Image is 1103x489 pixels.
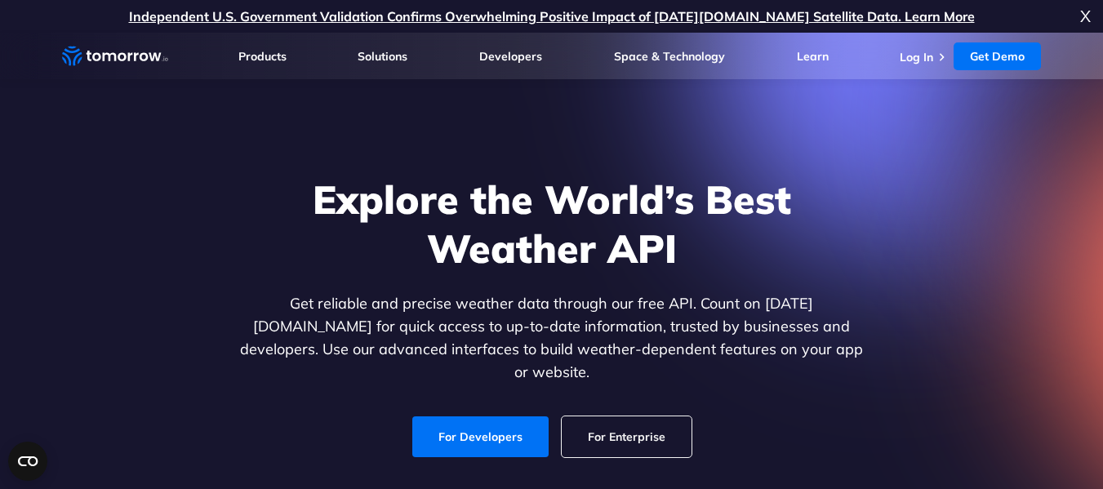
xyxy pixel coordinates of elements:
[797,49,829,64] a: Learn
[237,292,867,384] p: Get reliable and precise weather data through our free API. Count on [DATE][DOMAIN_NAME] for quic...
[900,50,933,64] a: Log In
[562,416,692,457] a: For Enterprise
[412,416,549,457] a: For Developers
[129,8,975,24] a: Independent U.S. Government Validation Confirms Overwhelming Positive Impact of [DATE][DOMAIN_NAM...
[954,42,1041,70] a: Get Demo
[358,49,407,64] a: Solutions
[237,175,867,273] h1: Explore the World’s Best Weather API
[8,442,47,481] button: Open CMP widget
[614,49,725,64] a: Space & Technology
[479,49,542,64] a: Developers
[238,49,287,64] a: Products
[62,44,168,69] a: Home link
